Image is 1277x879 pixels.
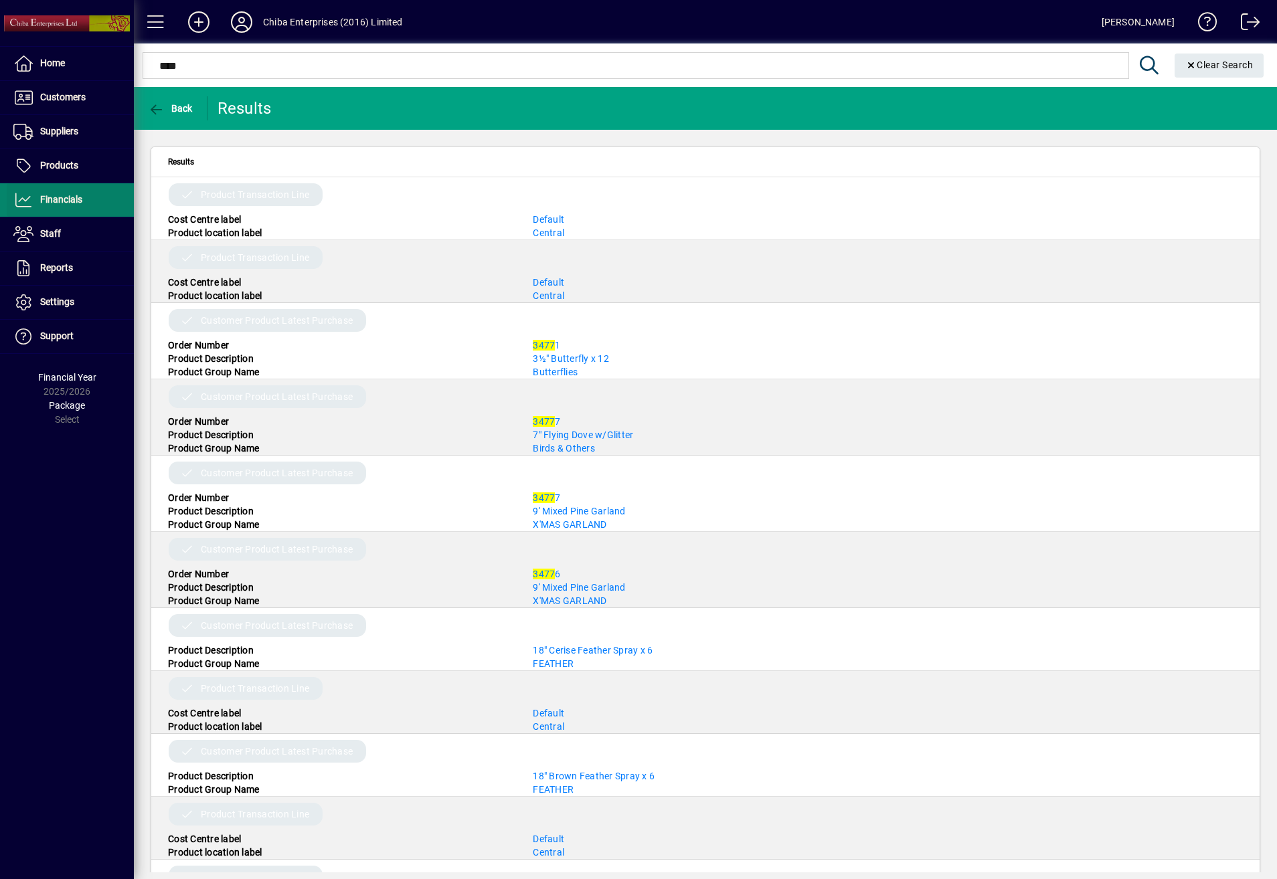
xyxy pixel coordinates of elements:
[201,314,353,327] span: Customer Product Latest Purchase
[533,506,625,516] a: 9' Mixed Pine Garland
[158,706,523,720] div: Cost Centre label
[201,188,309,201] span: Product Transaction Line
[177,10,220,34] button: Add
[201,682,309,695] span: Product Transaction Line
[533,519,606,530] span: X'MAS GARLAND
[201,543,353,556] span: Customer Product Latest Purchase
[533,708,564,718] a: Default
[7,149,134,183] a: Products
[158,415,523,428] div: Order Number
[533,340,555,351] em: 3477
[533,227,564,238] span: Central
[1102,11,1175,33] div: [PERSON_NAME]
[40,160,78,171] span: Products
[533,290,564,301] a: Central
[40,296,74,307] span: Settings
[40,126,78,136] span: Suppliers
[7,320,134,353] a: Support
[533,834,564,844] a: Default
[533,416,560,427] span: 7
[158,594,523,607] div: Product Group Name
[40,92,86,102] span: Customers
[7,47,134,80] a: Home
[533,492,560,503] a: 34777
[158,428,523,442] div: Product Description
[263,11,403,33] div: Chiba Enterprises (2016) Limited
[533,847,564,858] a: Central
[533,492,555,503] em: 3477
[533,416,560,427] a: 34777
[158,504,523,518] div: Product Description
[158,657,523,670] div: Product Group Name
[1231,3,1260,46] a: Logout
[533,443,595,454] span: Birds & Others
[158,518,523,531] div: Product Group Name
[158,338,523,352] div: Order Number
[40,330,74,341] span: Support
[40,262,73,273] span: Reports
[1175,54,1264,78] button: Clear
[201,807,309,821] span: Product Transaction Line
[533,214,564,225] a: Default
[533,582,625,593] a: 9' Mixed Pine Garland
[201,619,353,632] span: Customer Product Latest Purchase
[158,365,523,379] div: Product Group Name
[201,390,353,403] span: Customer Product Latest Purchase
[201,251,309,264] span: Product Transaction Line
[134,96,207,120] app-page-header-button: Back
[158,226,523,239] div: Product location label
[40,228,61,239] span: Staff
[7,286,134,319] a: Settings
[158,769,523,783] div: Product Description
[7,81,134,114] a: Customers
[533,492,560,503] span: 7
[533,569,555,579] em: 3477
[158,581,523,594] div: Product Description
[533,569,560,579] span: 6
[7,252,134,285] a: Reports
[40,194,82,205] span: Financials
[533,340,560,351] a: 34771
[533,429,633,440] a: 7" Flying Dove w/Glitter
[158,832,523,846] div: Cost Centre label
[533,595,606,606] a: X'MAS GARLAND
[158,276,523,289] div: Cost Centre label
[533,645,653,656] a: 18" Cerise Feather Spray x 6
[158,783,523,796] div: Product Group Name
[533,569,560,579] a: 34776
[49,400,85,411] span: Package
[38,372,96,383] span: Financial Year
[533,367,578,377] a: Butterflies
[1185,60,1254,70] span: Clear Search
[201,745,353,758] span: Customer Product Latest Purchase
[158,846,523,859] div: Product location label
[201,466,353,480] span: Customer Product Latest Purchase
[533,771,655,781] a: 18" Brown Feather Spray x 6
[533,340,560,351] span: 1
[158,644,523,657] div: Product Description
[220,10,263,34] button: Profile
[145,96,196,120] button: Back
[533,721,564,732] a: Central
[7,217,134,251] a: Staff
[158,352,523,365] div: Product Description
[158,289,523,302] div: Product location label
[168,155,194,169] span: Results
[158,442,523,455] div: Product Group Name
[533,416,555,427] em: 3477
[533,353,609,364] a: 3½" Butterfly x 12
[533,277,564,288] span: Default
[7,183,134,217] a: Financials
